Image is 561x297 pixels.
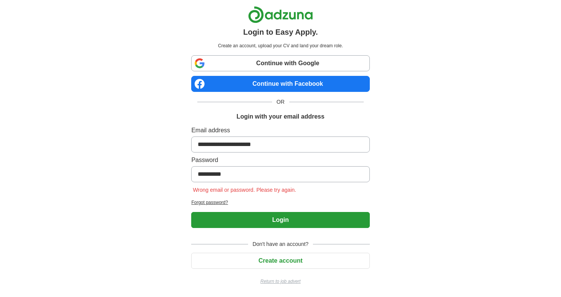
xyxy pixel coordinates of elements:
img: Adzuna logo [248,6,313,23]
button: Login [191,212,369,228]
p: Create an account, upload your CV and land your dream role. [193,42,368,49]
span: Wrong email or password. Please try again. [191,187,298,193]
h1: Login with your email address [237,112,324,121]
a: Continue with Facebook [191,76,369,92]
label: Email address [191,126,369,135]
a: Return to job advert [191,278,369,285]
label: Password [191,156,369,165]
button: Create account [191,253,369,269]
a: Continue with Google [191,55,369,71]
h1: Login to Easy Apply. [243,26,318,38]
a: Create account [191,257,369,264]
span: Don't have an account? [248,240,313,248]
span: OR [272,98,289,106]
a: Forgot password? [191,199,369,206]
